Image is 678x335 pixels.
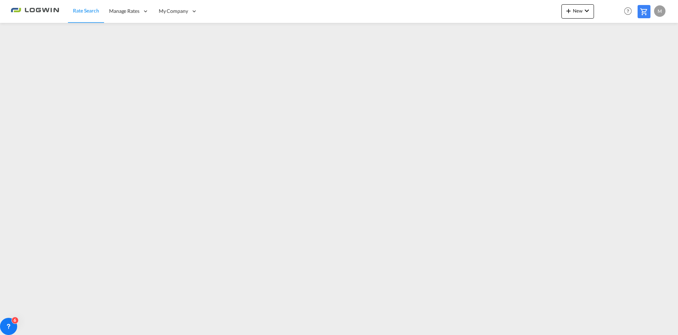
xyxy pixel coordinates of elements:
[654,5,665,17] div: M
[564,6,573,15] md-icon: icon-plus 400-fg
[622,5,638,18] div: Help
[109,8,139,15] span: Manage Rates
[583,6,591,15] md-icon: icon-chevron-down
[73,8,99,14] span: Rate Search
[11,3,59,19] img: 2761ae10d95411efa20a1f5e0282d2d7.png
[159,8,188,15] span: My Company
[561,4,594,19] button: icon-plus 400-fgNewicon-chevron-down
[564,8,591,14] span: New
[622,5,634,17] span: Help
